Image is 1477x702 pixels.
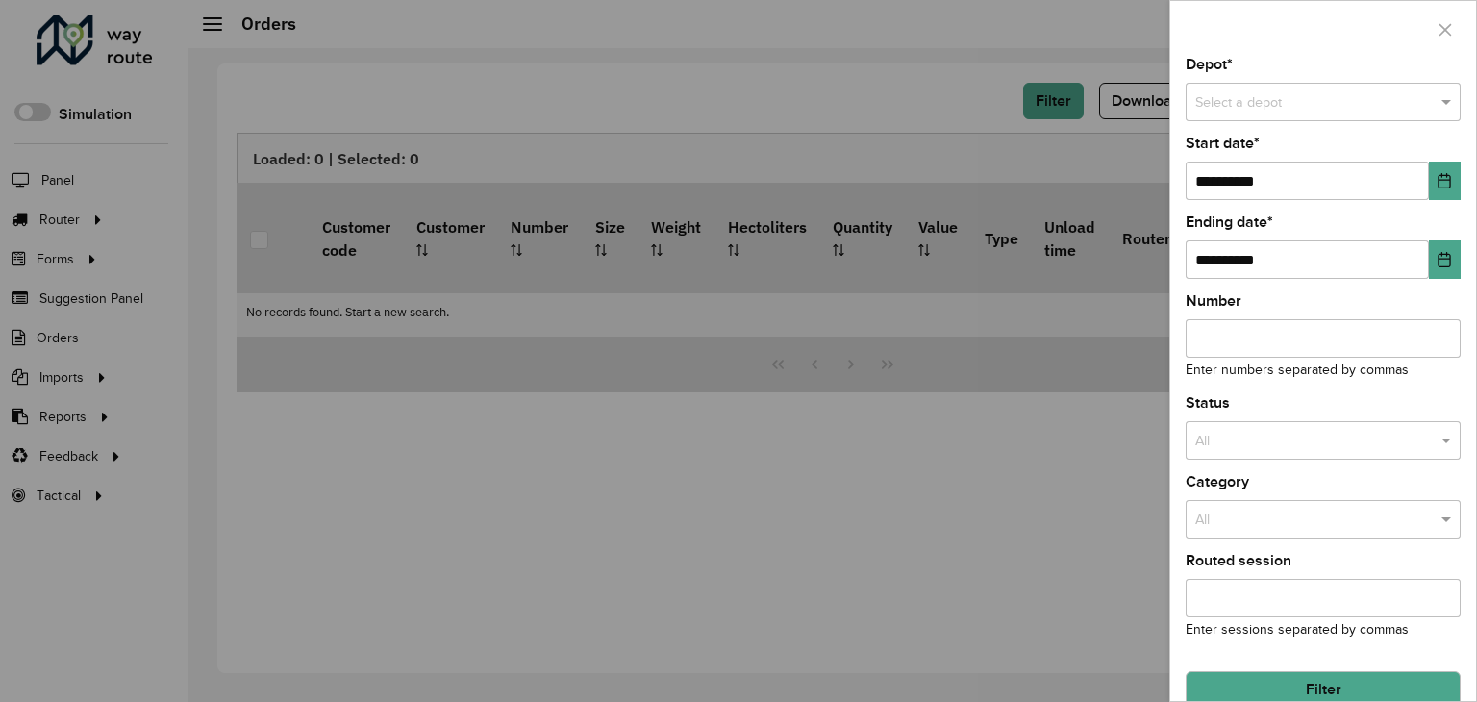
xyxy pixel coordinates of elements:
label: Number [1186,289,1241,313]
button: Choose Date [1429,162,1461,200]
small: Enter numbers separated by commas [1186,363,1409,377]
button: Choose Date [1429,240,1461,279]
label: Depot [1186,53,1233,76]
small: Enter sessions separated by commas [1186,622,1409,637]
label: Ending date [1186,211,1273,234]
label: Category [1186,470,1249,493]
label: Status [1186,391,1230,414]
label: Routed session [1186,549,1291,572]
label: Start date [1186,132,1260,155]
